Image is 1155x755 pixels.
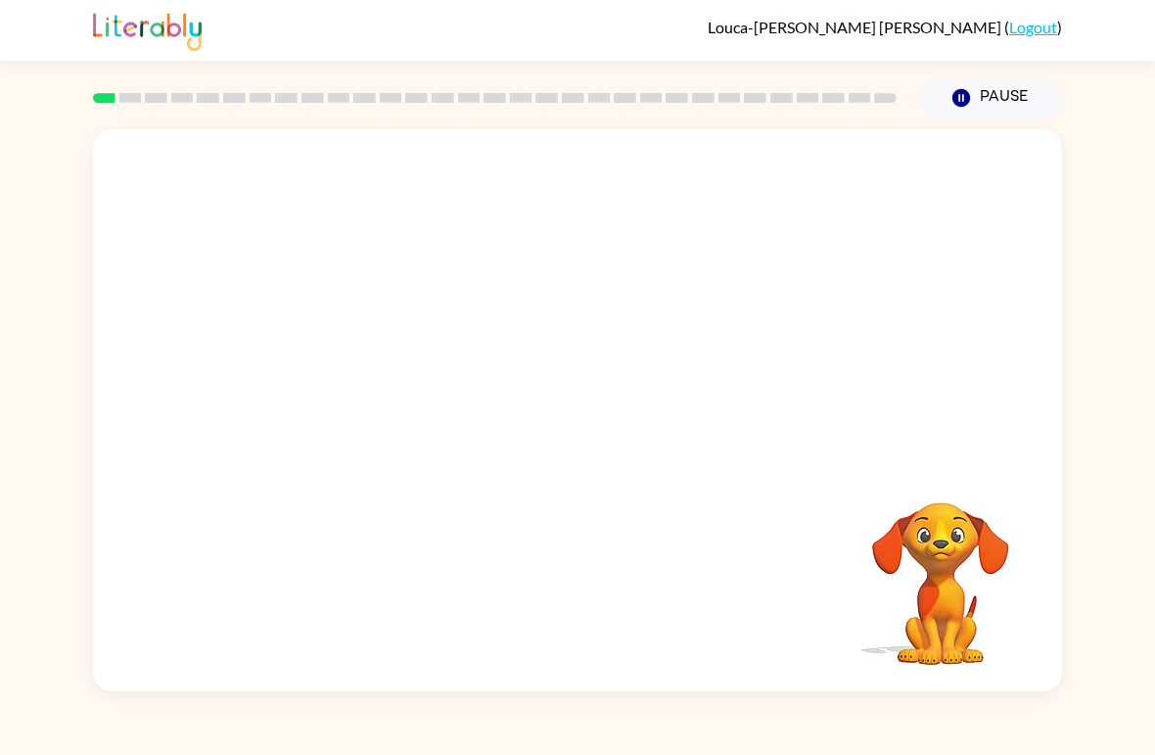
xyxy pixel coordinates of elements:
span: Louca-[PERSON_NAME] [PERSON_NAME] [708,18,1004,36]
img: Literably [93,8,202,51]
a: Logout [1009,18,1057,36]
div: ( ) [708,18,1062,36]
button: Pause [920,75,1062,120]
video: Your browser must support playing .mp4 files to use Literably. Please try using another browser. [843,472,1039,668]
